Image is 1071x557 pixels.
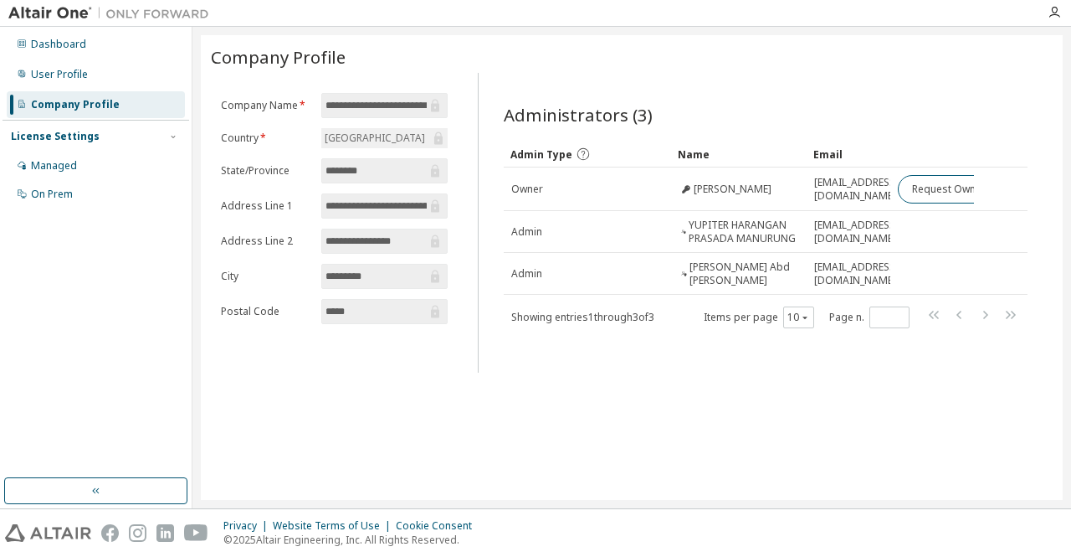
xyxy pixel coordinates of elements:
[31,98,120,111] div: Company Profile
[322,129,428,147] div: [GEOGRAPHIC_DATA]
[813,141,884,168] div: Email
[184,524,208,542] img: youtube.svg
[321,128,447,148] div: [GEOGRAPHIC_DATA]
[689,260,799,287] span: [PERSON_NAME] Abd [PERSON_NAME]
[101,524,119,542] img: facebook.svg
[31,159,77,173] div: Managed
[223,533,482,547] p: © 2025 Altair Engineering, Inc. All Rights Reserved.
[31,68,88,81] div: User Profile
[511,267,542,281] span: Admin
[221,164,311,178] label: State/Province
[221,99,311,112] label: Company Name
[510,147,572,162] span: Admin Type
[129,524,146,542] img: instagram.svg
[221,235,311,248] label: Address Line 2
[504,103,653,126] span: Administrators (3)
[8,5,218,22] img: Altair One
[678,141,801,168] div: Name
[511,225,542,239] span: Admin
[223,519,273,533] div: Privacy
[5,524,91,542] img: altair_logo.svg
[511,183,543,196] span: Owner
[221,305,311,318] label: Postal Code
[31,38,86,51] div: Dashboard
[814,176,899,203] span: [EMAIL_ADDRESS][DOMAIN_NAME]
[11,130,100,143] div: License Settings
[814,219,899,245] span: [EMAIL_ADDRESS][DOMAIN_NAME]
[221,199,311,213] label: Address Line 1
[704,307,814,328] span: Items per page
[511,310,654,324] span: Showing entries 1 through 3 of 3
[814,260,899,287] span: [EMAIL_ADDRESS][DOMAIN_NAME]
[787,311,810,324] button: 10
[273,519,396,533] div: Website Terms of Use
[221,270,311,283] label: City
[156,524,174,542] img: linkedin.svg
[829,307,910,328] span: Page n.
[31,188,73,201] div: On Prem
[221,132,311,145] label: Country
[689,219,799,245] span: YUPITER HARANGAN PRASADA MANURUNG
[898,175,1039,204] button: Request Owner Change
[396,519,482,533] div: Cookie Consent
[694,183,771,196] span: [PERSON_NAME]
[211,45,346,69] span: Company Profile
